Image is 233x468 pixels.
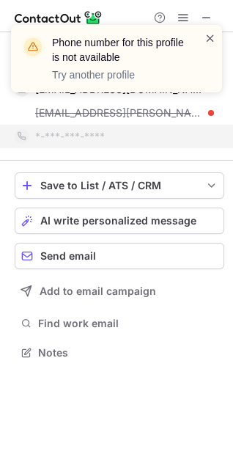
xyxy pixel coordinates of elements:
span: Notes [38,346,218,359]
span: Send email [40,250,96,262]
span: Add to email campaign [40,285,156,297]
header: Phone number for this profile is not available [52,35,187,65]
button: Send email [15,243,224,269]
button: Find work email [15,313,224,334]
p: Try another profile [52,67,187,82]
button: Add to email campaign [15,278,224,304]
span: AI write personalized message [40,215,196,227]
button: AI write personalized message [15,208,224,234]
img: warning [21,35,45,59]
span: Find work email [38,317,218,330]
button: save-profile-one-click [15,172,224,199]
div: Save to List / ATS / CRM [40,180,199,191]
img: ContactOut v5.3.10 [15,9,103,26]
button: Notes [15,343,224,363]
